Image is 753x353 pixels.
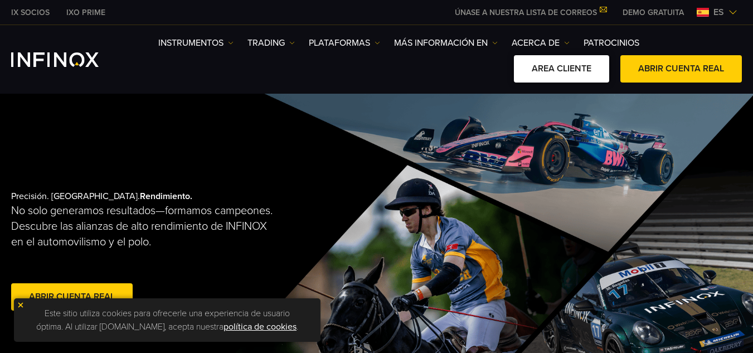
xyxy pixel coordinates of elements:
[3,7,58,18] a: INFINOX
[11,52,125,67] a: INFINOX Logo
[11,173,340,331] div: Precisión. [GEOGRAPHIC_DATA].
[11,283,133,311] a: Abrir cuenta real
[20,304,315,336] p: Este sitio utiliza cookies para ofrecerle una experiencia de usuario óptima. Al utilizar [DOMAIN_...
[158,36,234,50] a: Instrumentos
[584,36,639,50] a: Patrocinios
[17,301,25,309] img: yellow close icon
[709,6,728,19] span: es
[620,55,742,83] a: ABRIR CUENTA REAL
[512,36,570,50] a: ACERCA DE
[224,321,297,332] a: política de cookies
[514,55,609,83] a: AREA CLIENTE
[140,191,192,202] strong: Rendimiento.
[58,7,114,18] a: INFINOX
[309,36,380,50] a: PLATAFORMAS
[11,203,274,250] p: No solo generamos resultados—formamos campeones. Descubre las alianzas de alto rendimiento de INF...
[247,36,295,50] a: TRADING
[446,8,614,17] a: ÚNASE A NUESTRA LISTA DE CORREOS
[614,7,692,18] a: INFINOX MENU
[394,36,498,50] a: Más información en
